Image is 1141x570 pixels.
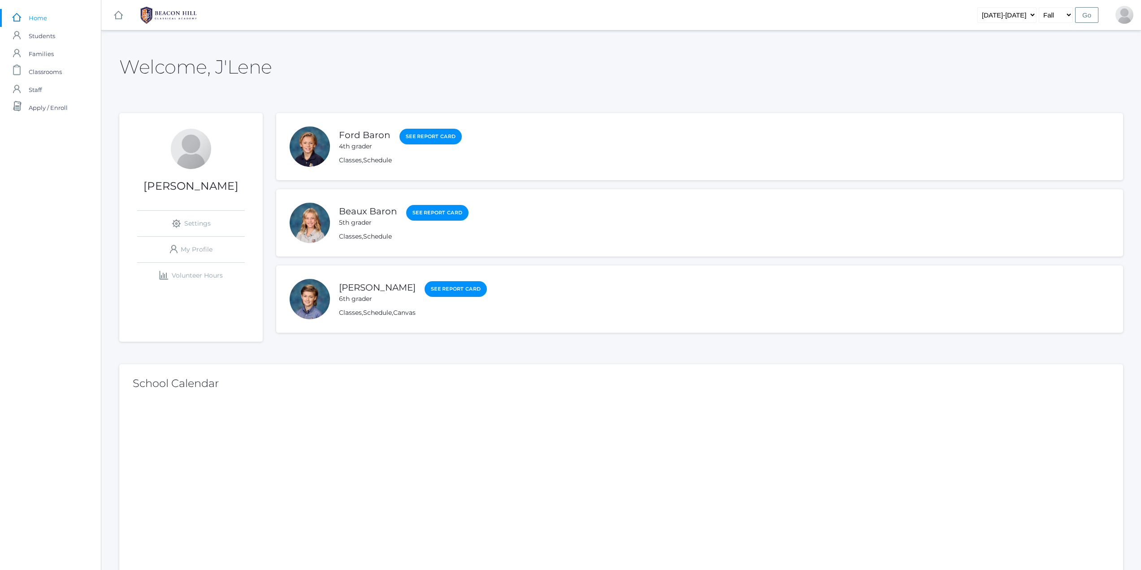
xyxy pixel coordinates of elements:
[137,263,245,288] a: Volunteer Hours
[339,156,462,165] div: ,
[290,279,330,319] div: Cruz Baron
[339,232,469,241] div: ,
[425,281,487,297] a: See Report Card
[339,156,362,164] a: Classes
[339,206,397,217] a: Beaux Baron
[29,9,47,27] span: Home
[133,378,1110,389] h2: School Calendar
[339,218,397,227] div: 5th grader
[171,129,211,169] div: J'Lene Baron
[363,309,392,317] a: Schedule
[290,203,330,243] div: Beaux Baron
[406,205,469,221] a: See Report Card
[137,211,245,236] a: Settings
[363,232,392,240] a: Schedule
[339,294,416,304] div: 6th grader
[363,156,392,164] a: Schedule
[29,27,55,45] span: Students
[339,232,362,240] a: Classes
[135,4,202,26] img: 1_BHCALogos-05.png
[29,99,68,117] span: Apply / Enroll
[339,308,487,318] div: , ,
[29,81,42,99] span: Staff
[290,126,330,167] div: Ford Baron
[339,142,390,151] div: 4th grader
[1115,6,1133,24] div: J'Lene Baron
[339,130,390,140] a: Ford Baron
[339,309,362,317] a: Classes
[393,309,416,317] a: Canvas
[339,282,416,293] a: [PERSON_NAME]
[1075,7,1098,23] input: Go
[399,129,462,144] a: See Report Card
[119,180,263,192] h1: [PERSON_NAME]
[119,57,272,77] h2: Welcome, J'Lene
[29,45,54,63] span: Families
[137,237,245,262] a: My Profile
[29,63,62,81] span: Classrooms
